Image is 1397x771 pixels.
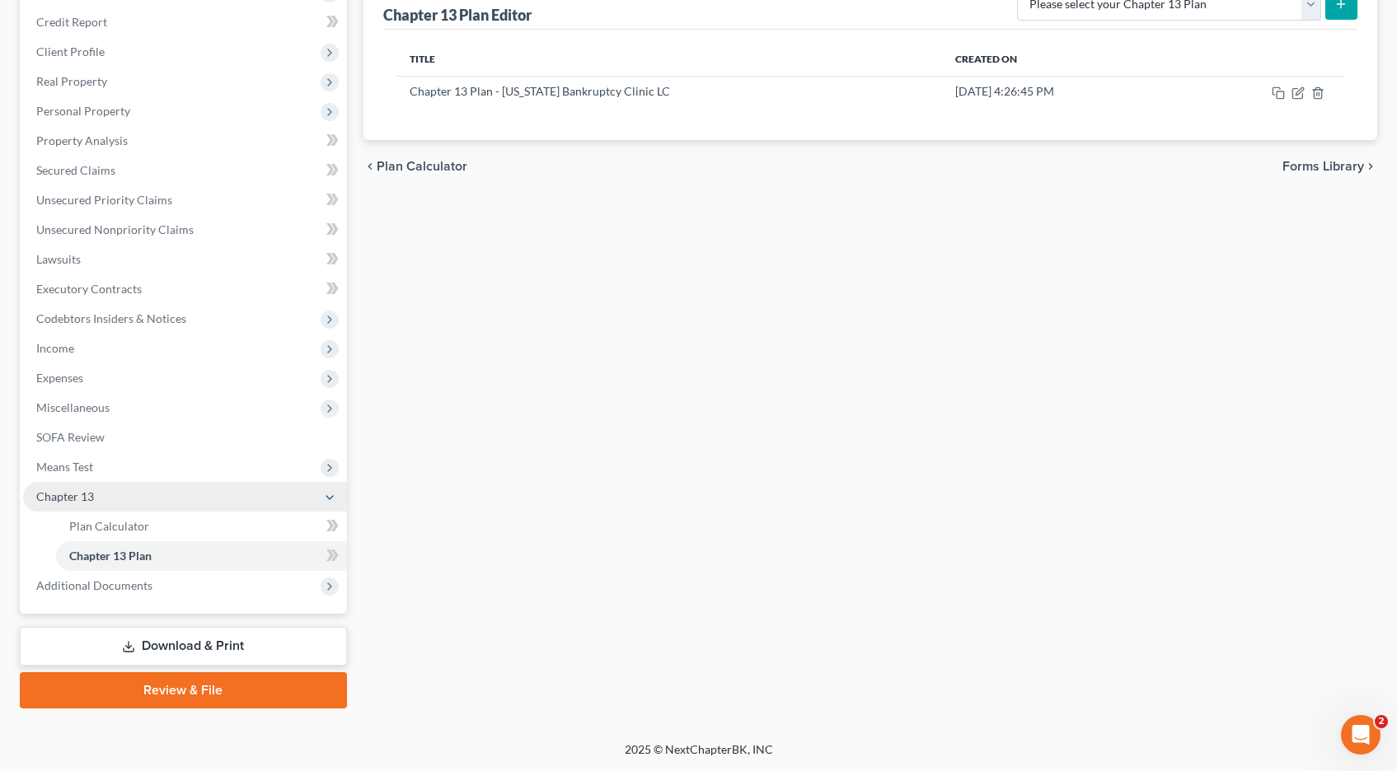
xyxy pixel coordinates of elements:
[1282,160,1364,173] span: Forms Library
[396,76,943,107] td: Chapter 13 Plan - [US_STATE] Bankruptcy Clinic LC
[23,245,347,274] a: Lawsuits
[23,126,347,156] a: Property Analysis
[36,489,94,503] span: Chapter 13
[23,7,347,37] a: Credit Report
[36,341,74,355] span: Income
[23,156,347,185] a: Secured Claims
[36,282,142,296] span: Executory Contracts
[1364,160,1377,173] i: chevron_right
[396,43,943,76] th: Title
[69,549,152,563] span: Chapter 13 Plan
[942,43,1180,76] th: Created On
[23,274,347,304] a: Executory Contracts
[1375,715,1388,728] span: 2
[229,741,1169,771] div: 2025 © NextChapterBK, INC
[36,578,152,592] span: Additional Documents
[1341,715,1381,755] iframe: Intercom live chat
[942,76,1180,107] td: [DATE] 4:26:45 PM
[23,215,347,245] a: Unsecured Nonpriority Claims
[36,311,186,325] span: Codebtors Insiders & Notices
[36,163,115,177] span: Secured Claims
[36,371,83,385] span: Expenses
[69,519,149,533] span: Plan Calculator
[1282,160,1377,173] button: Forms Library chevron_right
[23,185,347,215] a: Unsecured Priority Claims
[36,460,93,474] span: Means Test
[56,512,347,541] a: Plan Calculator
[36,104,130,118] span: Personal Property
[363,160,467,173] button: chevron_left Plan Calculator
[36,44,105,58] span: Client Profile
[36,222,194,236] span: Unsecured Nonpriority Claims
[20,627,347,666] a: Download & Print
[36,15,107,29] span: Credit Report
[36,133,128,147] span: Property Analysis
[363,160,377,173] i: chevron_left
[36,252,81,266] span: Lawsuits
[377,160,467,173] span: Plan Calculator
[36,400,110,414] span: Miscellaneous
[56,541,347,571] a: Chapter 13 Plan
[20,672,347,708] a: Review & File
[36,74,107,88] span: Real Property
[383,5,532,25] div: Chapter 13 Plan Editor
[23,423,347,452] a: SOFA Review
[36,430,105,444] span: SOFA Review
[36,193,172,207] span: Unsecured Priority Claims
